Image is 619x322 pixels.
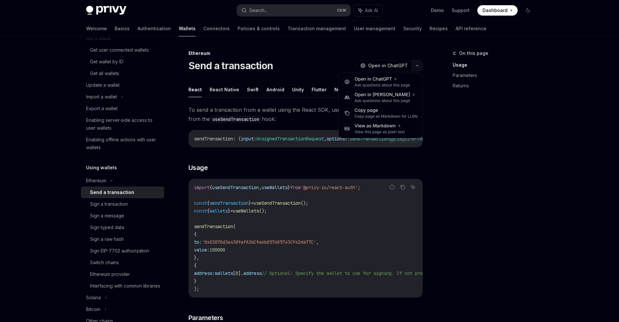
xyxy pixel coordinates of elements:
[194,286,199,292] span: );
[90,188,134,196] div: Send a transaction
[459,49,488,57] span: On this page
[290,185,301,190] span: from
[86,81,120,89] div: Update a wallet
[194,224,233,229] span: sendTransaction
[327,136,345,142] span: options
[301,200,308,206] span: ();
[398,183,407,191] button: Copy the contents from the code block
[81,56,164,68] a: Get wallet by ID
[288,185,290,190] span: }
[483,7,508,14] span: Dashboard
[90,235,124,243] div: Sign a raw hash
[355,123,405,129] div: View as Markdown
[453,60,538,70] a: Usage
[210,208,228,214] span: wallets
[194,247,210,253] span: value:
[233,208,259,214] span: useWallets
[86,305,100,313] div: Bitcoin
[259,208,267,214] span: ();
[90,259,119,266] div: Switch chains
[81,114,164,134] a: Enabling server-side access to user wallets
[388,134,396,143] button: Report incorrect code
[254,200,301,206] span: useSendTransaction
[188,82,202,97] button: React
[301,185,358,190] span: '@privy-io/react-auth'
[266,82,284,97] button: Android
[137,21,171,36] a: Authentication
[86,21,107,36] a: Welcome
[81,210,164,222] a: Sign a message
[86,294,101,302] div: Solana
[409,183,417,191] button: Ask AI
[337,8,347,13] span: Ctrl K
[452,7,470,14] a: Support
[90,282,160,290] div: Interfacing with common libraries
[90,247,149,255] div: Sign EIP-7702 authorization
[230,208,233,214] span: =
[86,136,160,151] div: Enabling offline actions with user wallets
[247,82,259,97] button: Swift
[212,185,259,190] span: useSendTransaction
[456,21,486,36] a: API reference
[523,5,533,16] button: Toggle dark mode
[243,270,262,276] span: address
[81,103,164,114] a: Export a wallet
[81,245,164,257] a: Sign EIP-7702 authorization
[115,21,130,36] a: Basics
[194,270,215,276] span: address:
[207,208,210,214] span: {
[288,21,346,36] a: Transaction management
[355,114,418,119] div: Copy page as Markdown for LLMs
[256,136,324,142] span: UnsignedTransactionRequest
[238,21,280,36] a: Policies & controls
[194,231,197,237] span: {
[86,164,117,172] h5: Using wallets
[86,105,118,112] div: Export a wallet
[215,270,233,276] span: wallets
[368,62,408,69] span: Open in ChatGPT
[254,136,256,142] span: :
[81,257,164,268] a: Switch chains
[179,21,196,36] a: Wallets
[194,239,202,245] span: to:
[81,68,164,79] a: Get all wallets
[453,81,538,91] a: Returns
[241,136,254,142] span: input
[90,46,149,54] div: Get user connected wallets
[194,263,197,268] span: {
[477,5,518,16] a: Dashboard
[262,185,288,190] span: useWallets
[188,60,273,71] h1: Send a transaction
[251,200,254,206] span: =
[358,185,360,190] span: ;
[188,163,208,172] span: Usage
[210,82,239,97] button: React Native
[324,136,327,142] span: ,
[194,185,210,190] span: import
[81,233,164,245] a: Sign a raw hash
[453,70,538,81] a: Parameters
[81,187,164,198] a: Send a transaction
[202,239,316,245] span: '0xE3070d3e4309afA3bC9a6b057685743CF42da77C'
[409,134,417,143] button: Ask AI
[86,177,106,185] div: Ethereum
[350,136,407,142] span: SendTransactionOptions
[90,200,128,208] div: Sign a transaction
[236,270,238,276] span: 0
[86,6,126,15] img: dark logo
[345,136,350,142] span: ?:
[356,60,412,71] button: Open in ChatGPT
[292,82,304,97] button: Unity
[312,82,327,97] button: Flutter
[403,21,422,36] a: Security
[430,21,448,36] a: Recipes
[90,270,130,278] div: Ethereum provider
[81,134,164,153] a: Enabling offline actions with user wallets
[365,7,378,14] span: Ask AI
[262,270,519,276] span: // Optional: Specify the wallet to use for signing. If not provided, the first wallet will be used.
[233,270,236,276] span: [
[81,198,164,210] a: Sign a transaction
[188,105,423,123] span: To send a transaction from a wallet using the React SDK, use the method from the hook:
[188,50,423,57] div: Ethereum
[90,58,123,66] div: Get wallet by ID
